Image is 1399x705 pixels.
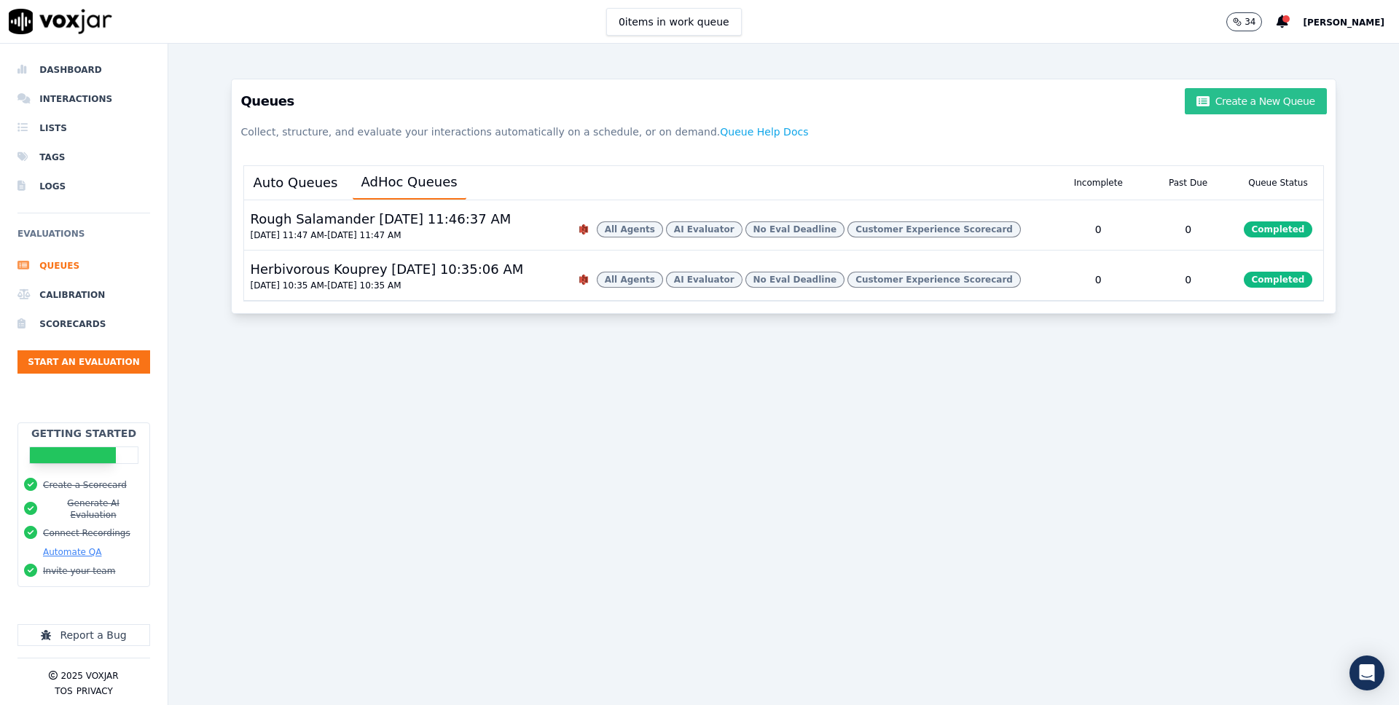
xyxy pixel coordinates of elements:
button: Start an Evaluation [17,350,150,374]
div: Queue Status [1233,166,1322,200]
button: Report a Bug [17,624,150,646]
a: Interactions [17,84,150,114]
button: Auto Queues [244,167,346,199]
button: AdHoc Queues [353,166,466,200]
a: Logs [17,172,150,201]
button: TOS [55,685,72,697]
button: 0items in work queue [606,8,742,36]
span: No Eval Deadline [745,272,845,288]
span: Customer Experience Scorecard [847,272,1021,288]
div: 0 [1054,209,1143,250]
img: voxjar logo [9,9,112,34]
a: Queues [17,251,150,280]
span: [PERSON_NAME] [1303,17,1384,28]
button: 34 [1226,12,1277,31]
button: Connect Recordings [43,527,130,539]
h6: Evaluations [17,225,150,251]
button: [DATE] 10:35 AM-[DATE] 10:35 AM [250,280,401,291]
a: Tags [17,143,150,172]
img: AWS S3_icon [576,222,591,237]
button: [PERSON_NAME] [1303,13,1399,31]
button: Create a New Queue [1185,88,1326,114]
a: Lists [17,114,150,143]
button: Create a Scorecard [43,479,127,491]
span: No Eval Deadline [745,221,845,237]
button: Privacy [77,685,113,697]
h2: Getting Started [31,426,136,441]
span: Completed [1244,272,1313,288]
p: 34 [1245,16,1255,28]
button: Rough Salamander [DATE] 11:46:37 AM [DATE] 11:47 AM-[DATE] 11:47 AM AWS S3_icon All Agents AI Eva... [244,200,1322,251]
a: Calibration [17,280,150,310]
button: Invite your team [43,565,115,577]
span: All Agents [597,221,663,237]
button: [DATE] 11:47 AM-[DATE] 11:47 AM [250,229,401,241]
div: Rough Salamander [DATE] 11:46:37 AM [244,209,517,229]
span: Completed [1244,221,1313,237]
a: Scorecards [17,310,150,339]
span: Customer Experience Scorecard [847,221,1021,237]
a: Dashboard [17,55,150,84]
button: Automate QA [43,546,101,558]
div: Past Due [1143,166,1233,200]
button: 34 [1226,12,1262,31]
span: All Agents [597,272,663,288]
div: Herbivorous Kouprey [DATE] 10:35:06 AM [244,259,529,280]
button: Queue Help Docs [720,119,808,145]
div: Open Intercom Messenger [1349,655,1384,690]
img: AWS S3_icon [576,272,591,287]
div: 0 [1054,259,1143,300]
span: AI Evaluator [666,272,742,288]
button: Herbivorous Kouprey [DATE] 10:35:06 AM [DATE] 10:35 AM-[DATE] 10:35 AM AWS S3_icon All Agents AI ... [244,251,1322,301]
h3: Queues [240,88,1326,114]
button: Generate AI Evaluation [43,497,144,521]
div: 0 [1143,259,1233,300]
p: 2025 Voxjar [60,670,118,682]
span: AI Evaluator [666,221,742,237]
p: Collect, structure, and evaluate your interactions automatically on a schedule, or on demand. [240,119,1326,145]
div: Incomplete [1054,166,1143,200]
div: 0 [1143,209,1233,250]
